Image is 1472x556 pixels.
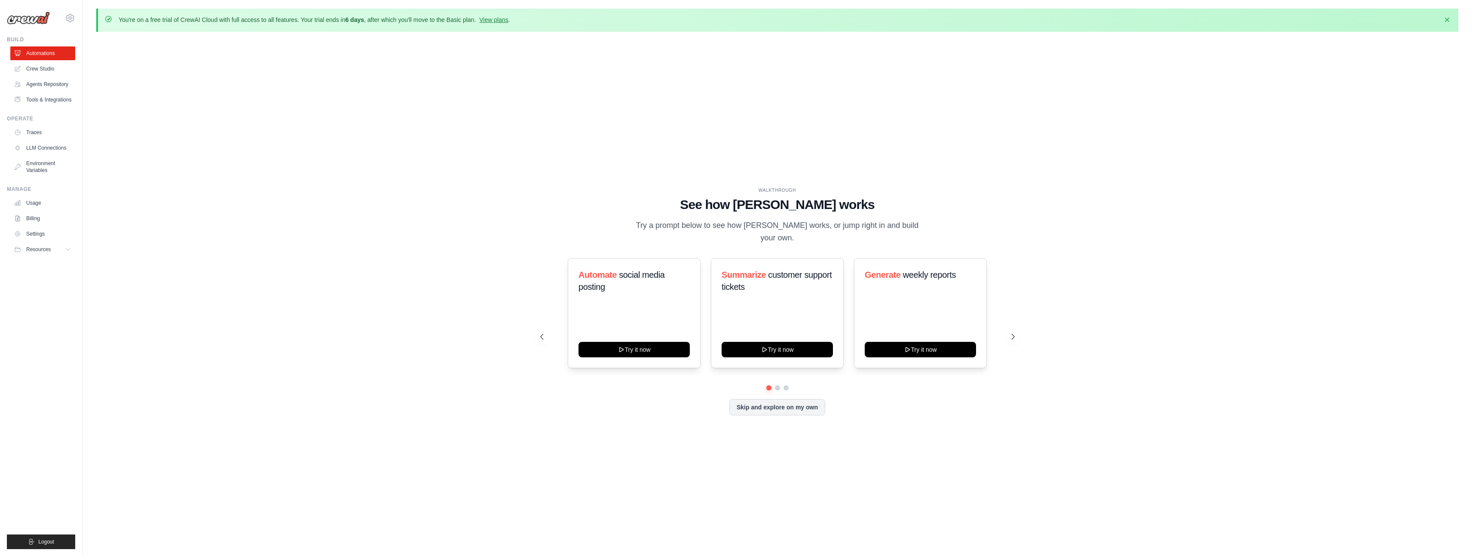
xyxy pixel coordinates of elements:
[10,93,75,107] a: Tools & Integrations
[7,186,75,193] div: Manage
[578,270,665,292] span: social media posting
[10,141,75,155] a: LLM Connections
[10,227,75,241] a: Settings
[10,243,75,256] button: Resources
[729,399,825,415] button: Skip and explore on my own
[10,157,75,177] a: Environment Variables
[10,46,75,60] a: Automations
[578,342,690,357] button: Try it now
[7,36,75,43] div: Build
[26,246,51,253] span: Resources
[345,16,364,23] strong: 6 days
[10,196,75,210] a: Usage
[865,270,901,280] span: Generate
[10,126,75,139] a: Traces
[633,219,922,245] p: Try a prompt below to see how [PERSON_NAME] works, or jump right in and build your own.
[10,212,75,225] a: Billing
[479,16,508,23] a: View plans
[865,342,976,357] button: Try it now
[119,15,510,24] p: You're on a free trial of CrewAI Cloud with full access to all features. Your trial ends in , aft...
[540,197,1015,212] h1: See how [PERSON_NAME] works
[10,62,75,76] a: Crew Studio
[578,270,617,280] span: Automate
[903,270,956,280] span: weekly reports
[38,538,54,545] span: Logout
[722,270,766,280] span: Summarize
[540,187,1015,194] div: WALKTHROUGH
[10,77,75,91] a: Agents Repository
[7,115,75,122] div: Operate
[722,270,832,292] span: customer support tickets
[722,342,833,357] button: Try it now
[7,534,75,549] button: Logout
[7,12,50,25] img: Logo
